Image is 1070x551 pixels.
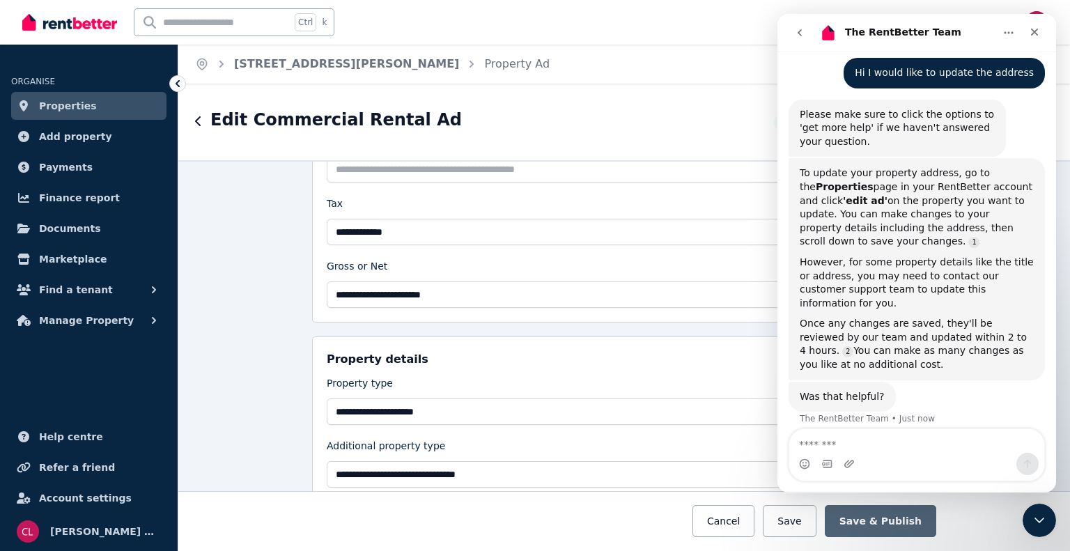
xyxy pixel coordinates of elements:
label: Gross or Net [327,259,387,279]
a: Refer a friend [11,453,166,481]
span: Help centre [39,428,103,445]
span: k [322,17,327,28]
a: Payments [11,153,166,181]
iframe: Intercom live chat [1023,504,1056,537]
span: Manage Property [39,312,134,329]
iframe: Intercom live chat [777,14,1056,492]
span: [PERSON_NAME] & [PERSON_NAME] [50,523,161,540]
a: Finance report [11,184,166,212]
button: Save & Publish [825,505,936,537]
span: Payments [39,159,93,176]
a: [STREET_ADDRESS][PERSON_NAME] [234,57,459,70]
a: Marketplace [11,245,166,273]
a: Property Ad [484,57,550,70]
span: Documents [39,220,101,237]
button: Cancel [692,505,754,537]
a: Help centre [11,423,166,451]
label: Tax [327,196,343,216]
button: Manage Property [11,306,166,334]
img: Cheryl & Dave Lambert [1025,11,1048,33]
span: Account settings [39,490,132,506]
label: Additional property type [327,439,445,458]
span: Find a tenant [39,281,113,298]
span: Marketplace [39,251,107,267]
img: RentBetter [22,12,117,33]
a: Properties [11,92,166,120]
button: Find a tenant [11,276,166,304]
h1: Edit Commercial Rental Ad [210,109,462,131]
span: Ctrl [295,13,316,31]
a: Add property [11,123,166,150]
span: Finance report [39,189,120,206]
img: Cheryl & Dave Lambert [17,520,39,543]
button: Save [763,505,816,537]
span: ORGANISE [11,77,55,86]
a: Documents [11,215,166,242]
h5: Property details [327,351,428,368]
span: Add property [39,128,112,145]
label: Property type [327,376,393,396]
nav: Breadcrumb [178,45,566,84]
span: Refer a friend [39,459,115,476]
a: Account settings [11,484,166,512]
span: Properties [39,98,97,114]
